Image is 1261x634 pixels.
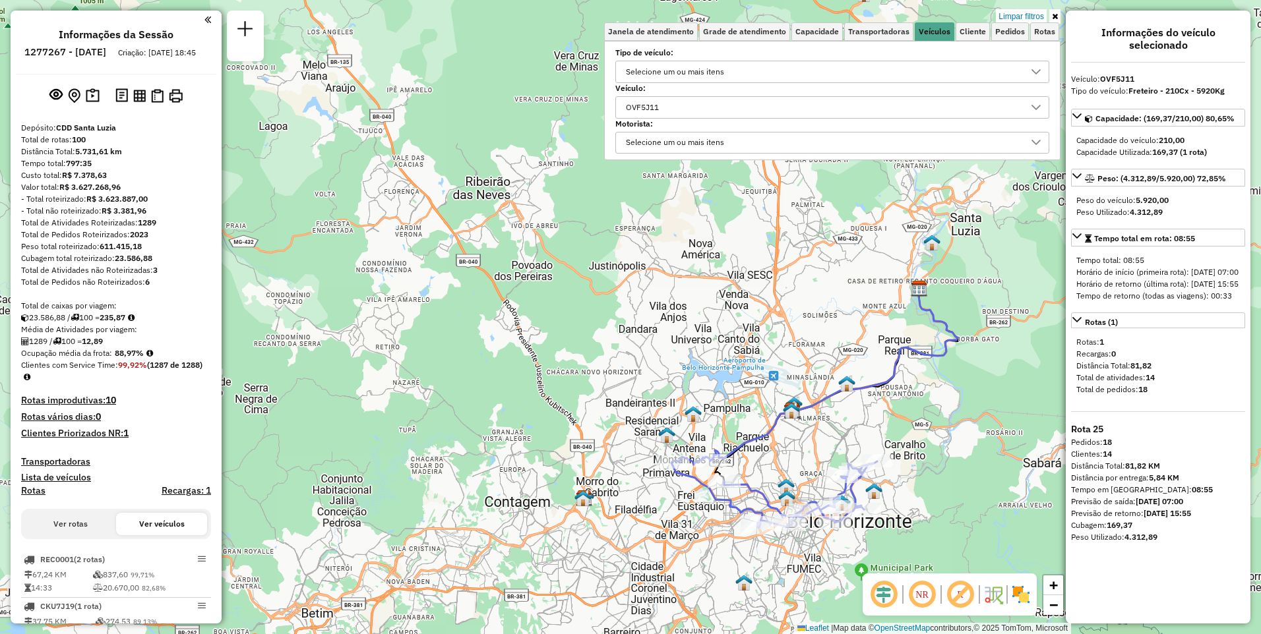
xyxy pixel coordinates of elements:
img: Transit Point - 1 [778,478,795,495]
div: Tempo de retorno (todas as viagens): 00:33 [1076,290,1240,302]
div: Peso Utilizado: [1071,531,1245,543]
span: Peso do veículo: [1076,195,1169,205]
button: Centralizar mapa no depósito ou ponto de apoio [65,86,83,106]
span: Ocupação média da frota: [21,348,112,358]
strong: 5.920,00 [1136,195,1169,205]
strong: 0 [1111,349,1116,359]
div: Total de Pedidos Roteirizados: [21,229,211,241]
a: Capacidade: (169,37/210,00) 80,65% [1071,109,1245,127]
span: 82,68% [142,584,166,592]
span: Tempo total em rota: 08:55 [1094,233,1195,243]
strong: 08:55 [1192,484,1213,494]
span: Capacidade [795,28,839,36]
td: 274,53 [95,615,208,628]
div: Tempo total: [21,158,211,169]
strong: R$ 7.378,63 [62,170,107,180]
div: Distância Total: [1076,360,1240,372]
div: Média de Atividades por viagem: [21,324,211,335]
div: Previsão de saída: [1071,496,1245,507]
img: 208 UDC Full Gloria [658,426,675,444]
div: Capacidade Utilizada: [1076,146,1240,158]
button: Logs desbloquear sessão [113,86,131,106]
button: Visualizar relatório de Roteirização [131,86,148,104]
strong: 99,92% [118,360,147,370]
strong: 797:35 [66,158,92,168]
span: | [831,623,833,633]
div: Map data © contributors,© 2025 TomTom, Microsoft [794,623,1071,634]
div: Distância por entrega: [1071,472,1245,484]
img: Simulação- STA [785,396,803,413]
i: Meta Caixas/viagem: 196,56 Diferença: 39,31 [128,314,135,322]
strong: 2023 [130,229,148,239]
td: 67,24 KM [24,568,92,581]
div: Horário de início (primeira rota): [DATE] 07:00 [1076,266,1240,278]
div: Total de Atividades Roteirizadas: [21,217,211,229]
strong: 100 [72,134,86,144]
div: Depósito: [21,122,211,134]
strong: 14 [1103,449,1112,459]
strong: R$ 3.627.268,96 [59,182,121,192]
strong: 12,89 [82,336,103,346]
img: CDD Santa Luzia [911,280,928,297]
strong: [DATE] 15:55 [1144,508,1191,518]
div: Veículo: [1071,73,1245,85]
a: Rotas [21,485,46,496]
a: Nova sessão e pesquisa [232,16,259,45]
h4: Recargas: 1 [162,485,211,496]
a: Zoom out [1043,595,1063,615]
div: Distância Total: [1071,460,1245,472]
h4: Informações do veículo selecionado [1071,26,1245,51]
button: Exibir sessão original [47,85,65,106]
div: Peso total roteirizado: [21,241,211,252]
img: Teste [783,402,800,419]
i: Cubagem total roteirizado [21,314,29,322]
h4: Lista de veículos [21,472,211,483]
div: Selecione um ou mais itens [621,61,729,82]
strong: 169,37 (1 Rota) [1152,147,1207,157]
span: (1 Rota) [75,601,102,611]
button: Imprimir Rotas [166,86,185,105]
img: Mult Contagem [574,490,592,507]
span: Pedidos [995,28,1025,36]
strong: CDD Santa Luzia [56,123,116,132]
td: 837,60 [92,568,208,581]
a: Zoom in [1043,575,1063,595]
div: 1289 / 100 = [21,335,211,347]
span: CKU7J19 [40,601,75,611]
strong: [DATE] 07:00 [1136,496,1183,506]
div: Tempo em [GEOGRAPHIC_DATA]: [1071,484,1245,496]
em: Opções [198,555,206,563]
span: Ocultar NR [906,579,938,610]
img: 212 UDC WCL Estoril [735,574,753,591]
label: Tipo de veículo: [615,47,1049,59]
img: Warecloud Parque Pedro ll [685,405,702,422]
span: 89,13% [133,618,157,626]
strong: 6 [145,277,150,287]
div: Rotas: [1076,336,1240,348]
i: Total de rotas [71,314,79,322]
strong: 4.312,89 [1124,532,1157,542]
label: Veículo: [615,82,1049,94]
span: Peso: (4.312,89/5.920,00) 72,85% [1097,173,1226,183]
strong: Rota 25 [1071,423,1103,435]
div: Capacidade: (169,37/210,00) 80,65% [1071,129,1245,163]
td: 20.670,00 [92,581,208,594]
em: Opções [198,602,206,610]
span: Exibir rótulo [944,579,976,610]
div: Rotas (1) [1071,331,1245,401]
strong: 18 [1138,384,1148,394]
h4: Clientes Priorizados NR: [21,428,211,439]
span: Janela de atendimento [608,28,694,36]
img: Exibir/Ocultar setores [1010,584,1031,605]
button: Painel de Sugestão [83,86,102,106]
strong: R$ 3.623.887,00 [86,194,148,204]
strong: 3 [153,265,158,275]
strong: 1289 [138,217,156,227]
img: 211 UDC WCL Vila Suzana [838,375,855,392]
span: (2 Rotas) [74,554,105,564]
button: Ver veículos [116,513,207,535]
i: Total de rotas [53,337,61,345]
div: Capacidade do veículo: [1076,134,1240,146]
a: Leaflet [797,623,829,633]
